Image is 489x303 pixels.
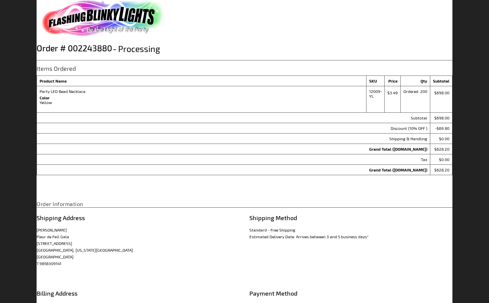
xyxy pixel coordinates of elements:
span: $698.00 [434,90,449,95]
span: -$69.80 [435,126,449,131]
th: Discount (10% OFF ) [37,123,430,133]
dt: Color [40,95,363,100]
span: Billing Address [37,290,78,297]
address: [PERSON_NAME] Fleur de Fall Gala [STREET_ADDRESS] [GEOGRAPHIC_DATA], [US_STATE][GEOGRAPHIC_DATA] ... [37,226,239,267]
strong: Grand Total ([DOMAIN_NAME]) [369,167,427,172]
span: 200 [420,89,427,94]
span: Shipping Address [37,214,85,221]
th: Qty [400,75,430,86]
strong: Party LED Bead Necklace [40,89,363,94]
th: Tax [37,154,430,164]
strong: Order Information [37,201,83,207]
strong: Items Ordered [37,65,76,72]
dd: Yellow [40,100,363,105]
span: Payment Method [249,290,297,297]
span: $628.20 [434,147,449,151]
th: Product Name [37,75,366,86]
span: $0.00 [439,136,449,141]
span: $628.20 [434,167,449,172]
strong: Grand Total ([DOMAIN_NAME]) [369,147,427,151]
span: Order # 002243880 [37,43,112,53]
div: Standard - Free Shipping [249,226,452,240]
span: $698.00 [434,115,449,120]
a: 9856309141 [40,261,61,266]
span: $0.00 [439,157,449,162]
th: Subtotal [37,112,430,123]
th: Shipping & Handling [37,133,430,144]
th: SKU [366,75,384,86]
td: 12009-YL [366,86,384,112]
span: Ordered [403,89,420,94]
th: Price [384,75,400,86]
span: Arrives between 3 and 5 business days* [296,234,369,239]
th: Subtotal [430,75,452,86]
span: Estimated Delivery Date: [249,234,295,239]
span: Processing [112,43,160,53]
span: Shipping Method [249,214,297,221]
span: $3.49 [387,90,398,95]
